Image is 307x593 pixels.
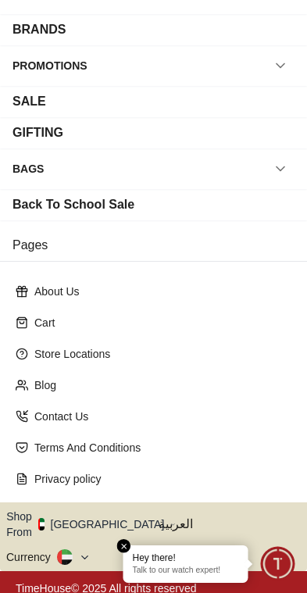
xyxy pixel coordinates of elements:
[159,509,302,540] button: العربية
[12,195,134,214] div: Back To School Sale
[34,346,285,362] p: Store Locations
[34,315,285,330] p: Cart
[12,20,66,39] div: BRANDS
[12,52,87,80] div: PROMOTIONS
[117,539,131,553] em: Close tooltip
[12,155,44,183] div: BAGS
[34,440,285,455] p: Terms And Conditions
[12,92,46,111] div: SALE
[12,123,63,142] div: GIFTING
[34,471,285,487] p: Privacy policy
[133,552,239,564] div: Hey there!
[34,377,285,393] p: Blog
[38,518,45,530] img: United Arab Emirates
[261,547,295,581] div: Chat Widget
[6,509,176,540] button: Shop From[GEOGRAPHIC_DATA]
[6,549,57,565] div: Currency
[34,409,285,424] p: Contact Us
[159,515,302,534] span: العربية
[133,566,239,577] p: Talk to our watch expert!
[34,284,285,299] p: About Us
